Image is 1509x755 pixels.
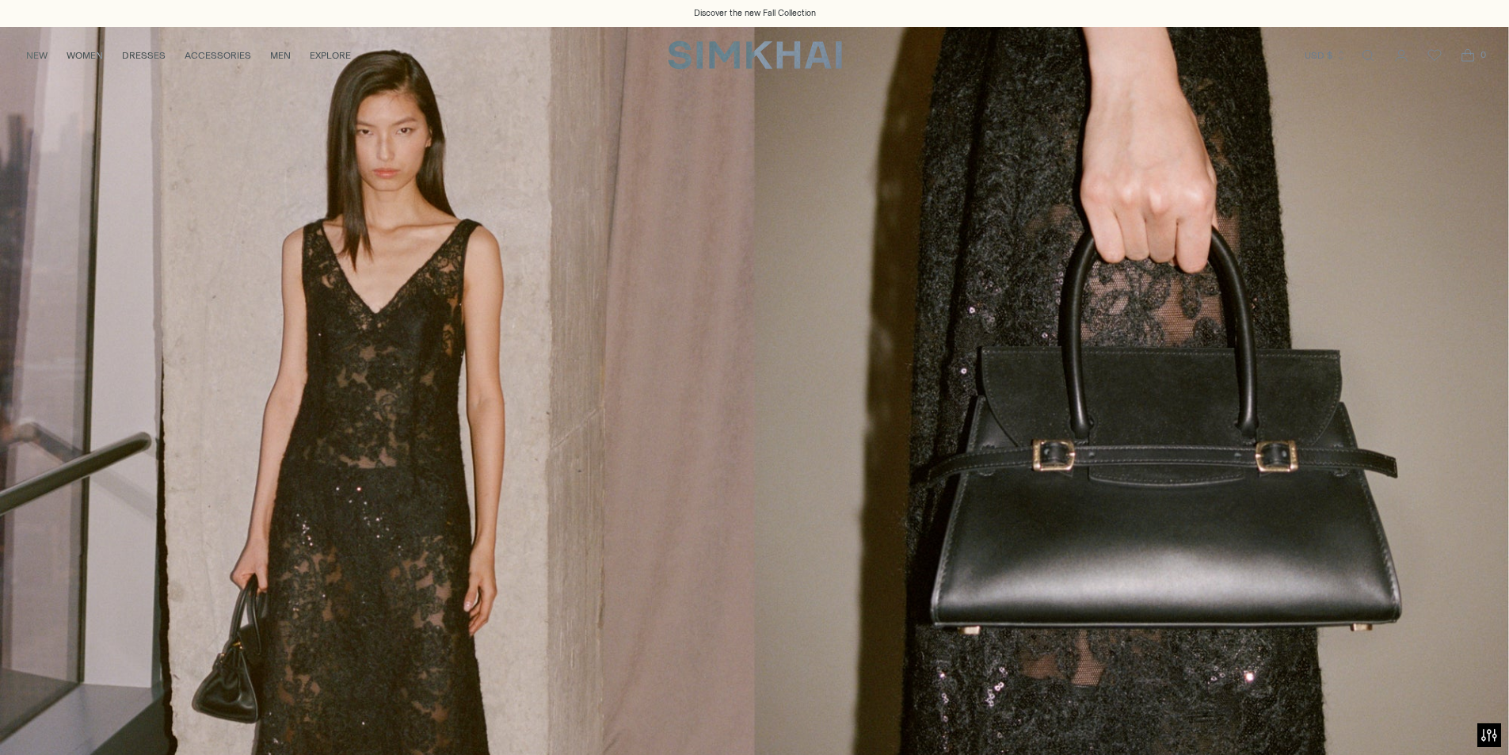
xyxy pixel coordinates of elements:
[1452,40,1484,71] a: Open cart modal
[694,7,816,20] a: Discover the new Fall Collection
[67,38,103,73] a: WOMEN
[668,40,842,71] a: SIMKHAI
[1352,40,1384,71] a: Open search modal
[1419,40,1450,71] a: Wishlist
[1476,48,1490,62] span: 0
[122,38,166,73] a: DRESSES
[270,38,291,73] a: MEN
[310,38,351,73] a: EXPLORE
[26,38,48,73] a: NEW
[185,38,251,73] a: ACCESSORIES
[1305,38,1347,73] button: USD $
[1385,40,1417,71] a: Go to the account page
